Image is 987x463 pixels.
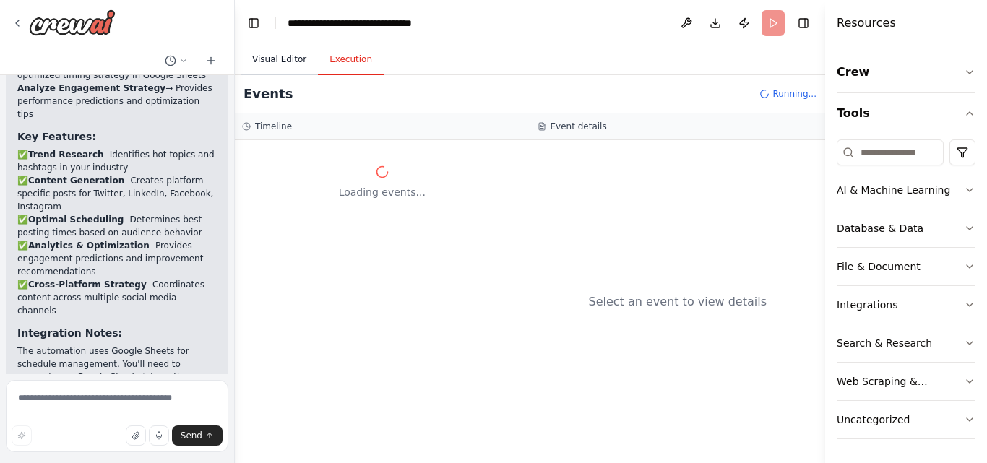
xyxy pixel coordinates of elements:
[772,88,816,100] span: Running...
[837,52,975,92] button: Crew
[837,336,932,350] div: Search & Research
[793,13,814,33] button: Hide right sidebar
[17,327,122,339] strong: Integration Notes:
[837,209,975,247] button: Database & Data
[837,259,921,274] div: File & Document
[172,425,223,446] button: Send
[551,121,607,132] h3: Event details
[12,425,32,446] button: Improve this prompt
[339,185,426,199] span: Loading events...
[149,425,169,446] button: Click to speak your automation idea
[181,430,202,441] span: Send
[288,16,450,30] nav: breadcrumb
[588,293,767,311] div: Select an event to view details
[17,83,165,93] strong: Analyze Engagement Strategy
[243,84,293,104] h2: Events
[28,280,147,290] strong: Cross-Platform Strategy
[837,324,975,362] button: Search & Research
[243,13,264,33] button: Hide left sidebar
[837,183,950,197] div: AI & Machine Learning
[29,9,116,35] img: Logo
[17,148,217,317] p: ✅ - Identifies hot topics and hashtags in your industry ✅ - Creates platform-specific posts for T...
[159,52,194,69] button: Switch to previous chat
[255,121,292,132] h3: Timeline
[837,93,975,134] button: Tools
[17,131,96,142] strong: Key Features:
[837,298,897,312] div: Integrations
[126,425,146,446] button: Upload files
[318,45,384,75] button: Execution
[837,374,964,389] div: Web Scraping & Browsing
[28,215,124,225] strong: Optimal Scheduling
[837,248,975,285] button: File & Document
[837,401,975,438] button: Uncategorized
[241,45,318,75] button: Visual Editor
[837,286,975,324] button: Integrations
[28,150,104,160] strong: Trend Research
[17,345,217,449] p: The automation uses Google Sheets for schedule management. You'll need to connect your Google She...
[837,412,910,427] div: Uncategorized
[837,134,975,451] div: Tools
[199,52,223,69] button: Start a new chat
[837,171,975,209] button: AI & Machine Learning
[837,363,975,400] button: Web Scraping & Browsing
[837,14,896,32] h4: Resources
[837,221,923,235] div: Database & Data
[17,82,217,121] li: → Provides performance predictions and optimization tips
[28,176,124,186] strong: Content Generation
[28,241,150,251] strong: Analytics & Optimization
